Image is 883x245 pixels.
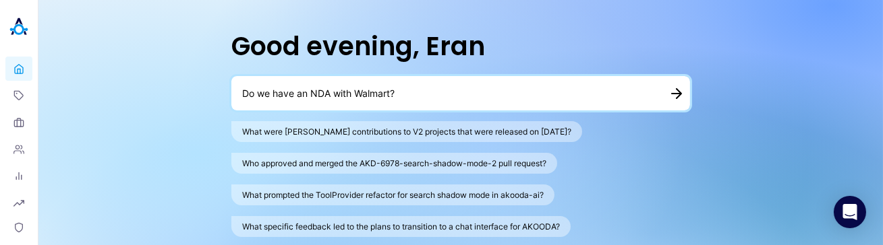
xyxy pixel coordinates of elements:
button: Who approved and merged the AKD-6978-search-shadow-mode-2 pull request? [231,153,557,174]
img: Akooda Logo [5,13,32,40]
button: What were [PERSON_NAME] contributions to V2 projects that were released on [DATE]? [231,121,582,142]
div: Open Intercom Messenger [834,196,866,228]
h1: Good evening, Eran [231,27,690,65]
button: What specific feedback led to the plans to transition to a chat interface for AKOODA? [231,216,571,237]
textarea: Do we have an NDA with Walmart? [242,87,647,100]
button: What prompted the ToolProvider refactor for search shadow mode in akooda-ai? [231,184,554,205]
